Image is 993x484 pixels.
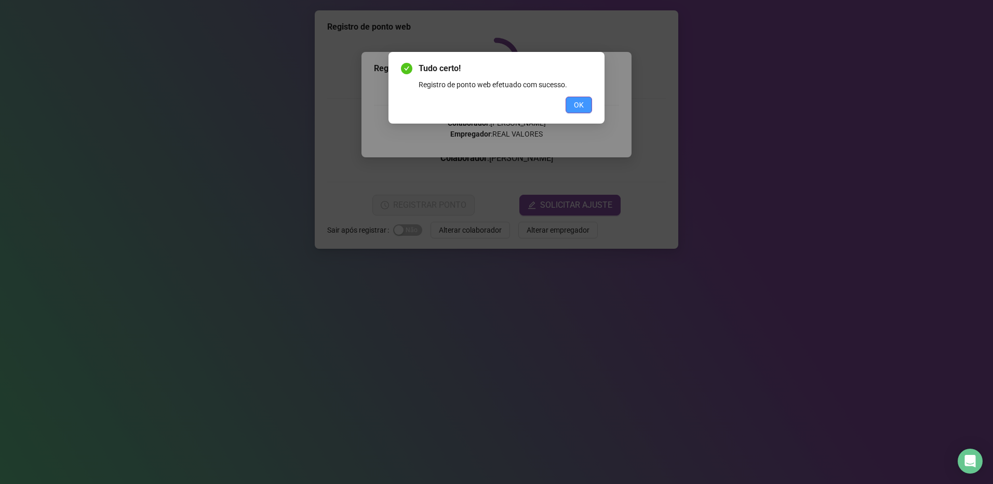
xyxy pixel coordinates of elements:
[958,449,983,474] div: Open Intercom Messenger
[419,62,592,75] span: Tudo certo!
[574,99,584,111] span: OK
[566,97,592,113] button: OK
[401,63,412,74] span: check-circle
[419,79,592,90] div: Registro de ponto web efetuado com sucesso.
